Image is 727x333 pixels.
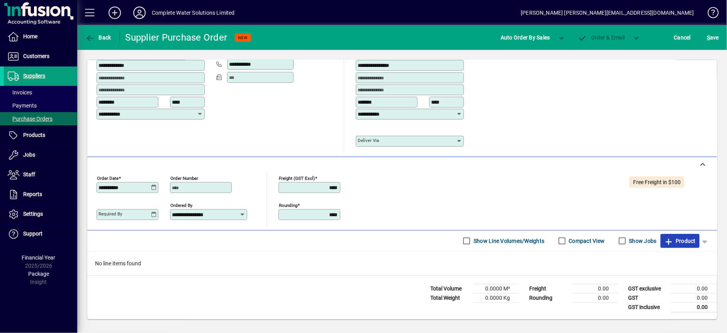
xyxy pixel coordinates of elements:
label: Show Line Volumes/Weights [472,237,544,245]
a: Staff [4,165,77,184]
span: Products [23,132,45,138]
a: Purchase Orders [4,112,77,125]
span: Back [85,34,111,41]
td: Freight [525,284,572,293]
span: Product [664,235,696,247]
span: Purchase Orders [8,116,53,122]
a: Support [4,224,77,244]
span: S [707,34,710,41]
button: Save [705,31,721,44]
span: Jobs [23,152,35,158]
span: Reports [23,191,42,197]
div: No line items found [87,252,717,275]
td: GST exclusive [624,284,671,293]
span: Auto Order By Sales [501,31,550,44]
a: Jobs [4,145,77,165]
a: Settings [4,205,77,224]
mat-label: Ordered by [170,202,192,208]
span: Package [28,271,49,277]
span: Cancel [674,31,691,44]
td: 0.00 [671,293,717,302]
td: 0.00 [572,293,618,302]
a: Customers [4,47,77,66]
td: 0.00 [671,284,717,293]
div: Supplier Purchase Order [126,31,228,44]
td: 0.0000 M³ [473,284,519,293]
span: Financial Year [22,254,56,261]
span: Support [23,231,42,237]
td: Total Weight [426,293,473,302]
label: Show Jobs [628,237,657,245]
button: Cancel [672,31,693,44]
div: [PERSON_NAME] [PERSON_NAME][EMAIL_ADDRESS][DOMAIN_NAME] [521,7,694,19]
td: GST [624,293,671,302]
span: Home [23,33,37,39]
span: Suppliers [23,73,45,79]
button: Product [661,234,700,248]
a: Payments [4,99,77,112]
span: Order & Email [578,34,625,41]
span: Invoices [8,89,32,96]
mat-label: Rounding [279,202,297,208]
td: Rounding [525,293,572,302]
button: Profile [127,6,152,20]
button: Add [102,6,127,20]
td: 0.00 [572,284,618,293]
mat-label: Order number [170,175,198,181]
span: Payments [8,102,37,109]
a: Invoices [4,86,77,99]
span: ave [707,31,719,44]
mat-label: Required by [99,211,122,217]
mat-label: Freight (GST excl) [279,175,315,181]
div: Complete Water Solutions Limited [152,7,235,19]
td: Total Volume [426,284,473,293]
td: 0.0000 Kg [473,293,519,302]
td: GST inclusive [624,302,671,312]
button: Auto Order By Sales [497,31,554,44]
a: Products [4,126,77,145]
span: NEW [238,35,248,40]
button: Back [83,31,113,44]
a: Home [4,27,77,46]
mat-label: Deliver via [358,138,379,143]
a: Knowledge Base [702,2,717,27]
span: Staff [23,171,35,178]
label: Compact View [567,237,605,245]
app-page-header-button: Back [77,31,120,44]
span: Free Freight in $100 [633,179,681,185]
mat-label: Order date [97,175,119,181]
a: Reports [4,185,77,204]
span: Customers [23,53,49,59]
button: Order & Email [574,31,629,44]
span: Settings [23,211,43,217]
td: 0.00 [671,302,717,312]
